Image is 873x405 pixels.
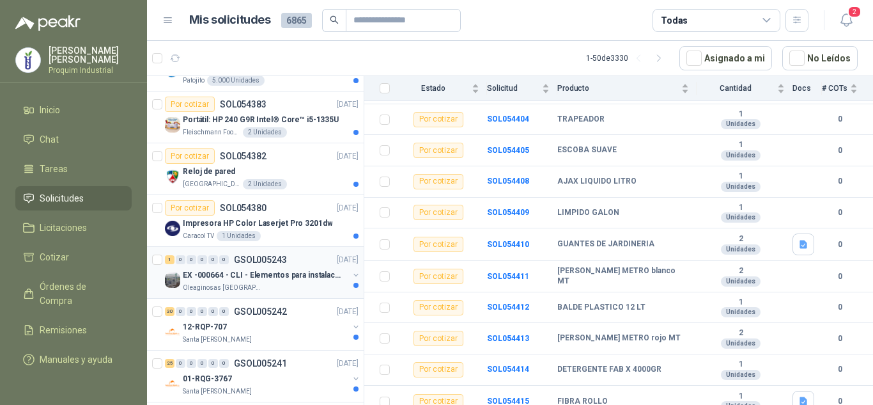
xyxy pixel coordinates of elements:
span: Producto [557,84,679,93]
div: 25 [165,359,174,368]
div: Unidades [721,212,761,223]
a: 30 0 0 0 0 0 GSOL005242[DATE] Company Logo12-RQP-707Santa [PERSON_NAME] [165,304,361,345]
img: Company Logo [165,221,180,236]
b: 1 [697,171,785,182]
a: Órdenes de Compra [15,274,132,313]
a: Manuales y ayuda [15,347,132,372]
b: [PERSON_NAME] METRO blanco MT [557,266,689,286]
span: 2 [847,6,861,18]
div: Unidades [721,119,761,129]
img: Logo peakr [15,15,81,31]
div: 0 [176,307,185,316]
a: Tareas [15,157,132,181]
div: 0 [219,307,229,316]
b: 2 [697,234,785,244]
div: Por cotizar [413,331,463,346]
span: Manuales y ayuda [40,353,112,367]
b: TRAPEADOR [557,115,605,125]
p: Reloj de pared [183,166,235,178]
div: 1 [165,255,174,264]
div: Por cotizar [165,200,215,216]
b: SOL054409 [487,208,529,217]
span: # COTs [822,84,847,93]
div: 0 [187,359,196,368]
p: [PERSON_NAME] [PERSON_NAME] [49,46,132,64]
b: SOL054404 [487,115,529,123]
th: Solicitud [487,76,557,101]
b: SOL054405 [487,146,529,155]
span: Chat [40,132,59,147]
b: 0 [822,333,858,345]
b: 0 [822,363,858,376]
b: 1 [697,109,785,120]
div: 0 [219,255,229,264]
b: 0 [822,239,858,251]
th: Producto [557,76,697,101]
div: Unidades [721,182,761,192]
a: Por cotizarSOL054383[DATE] Company LogoPortátil: HP 240 G9R Intel® Core™ i5-1335UFleischmann Food... [147,91,364,143]
p: 01-RQG-3767 [183,373,232,385]
div: Por cotizar [413,174,463,189]
div: 0 [197,255,207,264]
div: Por cotizar [165,97,215,112]
span: Cantidad [697,84,775,93]
a: Inicio [15,98,132,122]
span: Tareas [40,162,68,176]
div: Unidades [721,150,761,161]
div: 0 [176,359,185,368]
p: [DATE] [337,150,359,163]
div: Por cotizar [413,300,463,315]
th: Docs [792,76,822,101]
p: Oleaginosas [GEOGRAPHIC_DATA][PERSON_NAME] [183,283,263,293]
a: 1 0 0 0 0 0 GSOL005243[DATE] Company LogoEX -000664 - CLI - Elementos para instalacion de cOleagi... [165,252,361,293]
div: Por cotizar [413,143,463,158]
img: Company Logo [16,48,40,72]
div: 0 [176,255,185,264]
div: 2 Unidades [243,179,287,189]
b: BALDE PLASTICO 12 LT [557,303,645,313]
b: 1 [697,360,785,370]
div: Por cotizar [413,362,463,377]
div: Por cotizar [413,112,463,127]
span: Cotizar [40,250,69,264]
p: [GEOGRAPHIC_DATA][PERSON_NAME] [183,179,240,189]
div: 0 [219,359,229,368]
b: GUANTES DE JARDINERIA [557,239,654,250]
div: 0 [197,307,207,316]
th: Cantidad [697,76,792,101]
p: Caracol TV [183,231,214,241]
b: 0 [822,301,858,314]
a: SOL054411 [487,272,529,281]
h1: Mis solicitudes [189,11,271,29]
span: 6865 [281,13,312,28]
b: SOL054412 [487,303,529,312]
div: 0 [208,307,218,316]
div: Por cotizar [413,205,463,220]
p: GSOL005242 [234,307,287,316]
p: GSOL005241 [234,359,287,368]
button: 2 [835,9,858,32]
div: Todas [661,13,688,28]
span: Solicitudes [40,191,84,205]
p: Fleischmann Foods S.A. [183,127,240,138]
p: Proquim Industrial [49,67,132,74]
b: 2 [697,328,785,338]
div: Unidades [721,370,761,380]
img: Company Logo [165,117,180,132]
b: 2 [697,266,785,276]
a: Cotizar [15,245,132,269]
span: Estado [398,84,469,93]
b: 1 [697,392,785,402]
div: Por cotizar [413,269,463,284]
p: Impresora HP Color Laserjet Pro 3201dw [183,218,332,230]
a: Licitaciones [15,216,132,240]
b: ESCOBA SUAVE [557,145,617,155]
a: SOL054410 [487,240,529,249]
a: SOL054408 [487,177,529,186]
b: 0 [822,207,858,219]
span: Inicio [40,103,60,117]
div: 1 Unidades [217,231,261,241]
div: 1 - 50 de 3330 [586,48,669,68]
div: 0 [187,255,196,264]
